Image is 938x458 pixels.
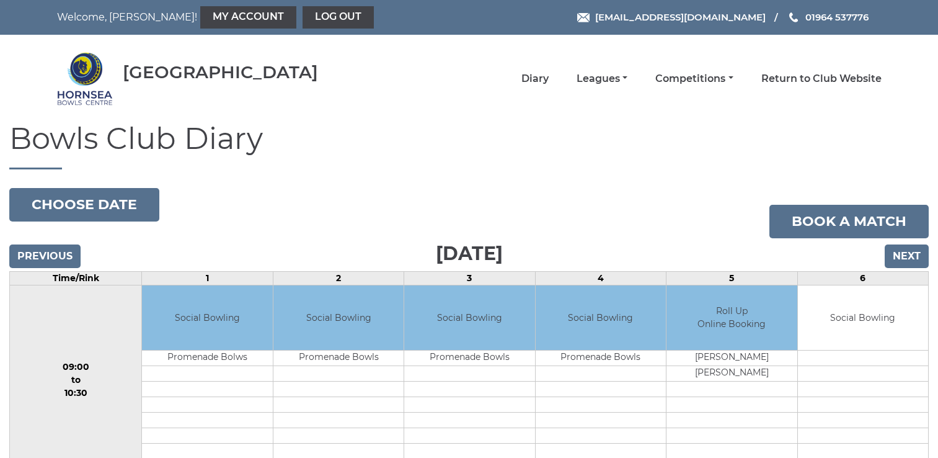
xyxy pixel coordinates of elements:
td: 5 [666,271,797,285]
img: Email [577,13,590,22]
td: [PERSON_NAME] [666,351,797,366]
td: 2 [273,271,404,285]
span: 01964 537776 [805,11,869,23]
button: Choose date [9,188,159,222]
td: Social Bowling [142,285,272,351]
td: Social Bowling [273,285,404,351]
td: Roll Up Online Booking [666,285,797,351]
a: Log out [303,6,374,29]
h1: Bowls Club Diary [9,122,929,169]
nav: Welcome, [PERSON_NAME]! [57,6,390,29]
a: Return to Club Website [761,72,882,86]
img: Phone us [789,12,798,22]
a: Book a match [769,205,929,238]
a: Competitions [655,72,733,86]
a: Phone us 01964 537776 [787,10,869,24]
span: [EMAIL_ADDRESS][DOMAIN_NAME] [595,11,766,23]
td: Social Bowling [798,285,929,351]
div: [GEOGRAPHIC_DATA] [123,63,318,82]
td: Time/Rink [10,271,142,285]
td: 3 [404,271,535,285]
td: Promenade Bowls [404,351,534,366]
input: Previous [9,245,81,268]
td: 4 [535,271,666,285]
td: Promenade Bowls [536,351,666,366]
a: Diary [521,72,549,86]
img: Hornsea Bowls Centre [57,51,113,107]
a: My Account [200,6,296,29]
input: Next [885,245,929,268]
td: 6 [797,271,929,285]
td: [PERSON_NAME] [666,366,797,382]
td: Social Bowling [536,285,666,351]
td: Promenade Bolws [142,351,272,366]
td: Social Bowling [404,285,534,351]
td: Promenade Bowls [273,351,404,366]
a: Email [EMAIL_ADDRESS][DOMAIN_NAME] [577,10,766,24]
a: Leagues [577,72,627,86]
td: 1 [142,271,273,285]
